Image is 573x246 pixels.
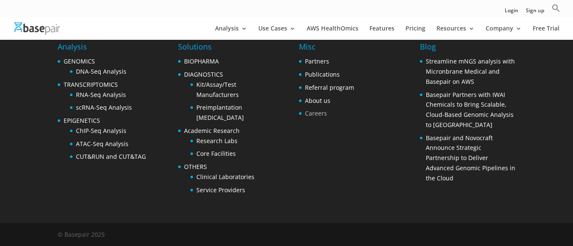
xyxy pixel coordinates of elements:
[486,25,522,40] a: Company
[369,25,394,40] a: Features
[420,41,515,56] h4: Blog
[426,91,514,129] a: Basepair Partners with IWAI Chemicals to Bring Scalable, Cloud-Based Genomic Analysis to [GEOGRAP...
[552,4,560,12] svg: Search
[436,25,475,40] a: Resources
[196,149,236,158] a: Core Facilities
[76,127,126,135] a: ChIP-Seq Analysis
[305,83,354,91] a: Referral program
[215,25,247,40] a: Analysis
[184,57,219,65] a: BIOPHARMA
[307,25,358,40] a: AWS HealthOmics
[299,41,354,56] h4: Misc
[305,57,329,65] a: Partners
[178,41,274,56] h4: Solutions
[410,185,563,236] iframe: Drift Widget Chat Controller
[76,103,132,111] a: scRNA-Seq Analysis
[305,70,340,78] a: Publications
[426,134,515,182] a: Basepair and Novocraft Announce Strategic Partnership to Deliver Advanced Genomic Pipelines in th...
[426,57,515,86] a: Streamline mNGS analysis with Micronbrane Medical and Basepair on AWS
[526,8,544,17] a: Sign up
[196,137,238,145] a: Research Labs
[258,25,296,40] a: Use Cases
[64,116,100,124] a: EPIGENETICS
[64,80,118,88] a: TRANSCRIPTOMICS
[58,41,146,56] h4: Analysis
[405,25,425,40] a: Pricing
[552,4,560,17] a: Search Icon Link
[533,25,559,40] a: Free Trial
[76,91,126,99] a: RNA-Seq Analysis
[305,109,327,117] a: Careers
[196,80,239,99] a: Kit/Assay/Test Manufacturers
[58,229,105,244] div: © Basepair 2025
[76,152,146,160] a: CUT&RUN and CUT&TAG
[76,140,129,148] a: ATAC-Seq Analysis
[196,103,244,122] a: Preimplantation [MEDICAL_DATA]
[76,67,126,75] a: DNA-Seq Analysis
[305,97,330,105] a: About us
[184,70,223,78] a: DIAGNOSTICS
[14,22,60,34] img: Basepair
[196,173,254,181] a: Clinical Laboratories
[64,57,95,65] a: GENOMICS
[184,127,240,135] a: Academic Research
[184,163,207,171] a: OTHERS
[505,8,518,17] a: Login
[196,186,245,194] a: Service Providers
